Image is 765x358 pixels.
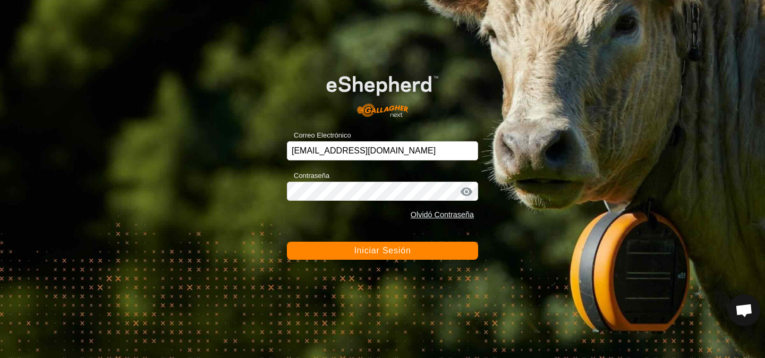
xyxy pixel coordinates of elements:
[287,171,329,181] label: Contraseña
[306,60,459,125] img: Logo de eShepherd
[728,294,760,326] div: Chat abierto
[287,141,478,160] input: Correo Electrónico
[287,130,351,141] label: Correo Electrónico
[287,242,478,260] button: Iniciar Sesión
[354,246,411,255] span: Iniciar Sesión
[411,210,474,219] a: Olvidó Contraseña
